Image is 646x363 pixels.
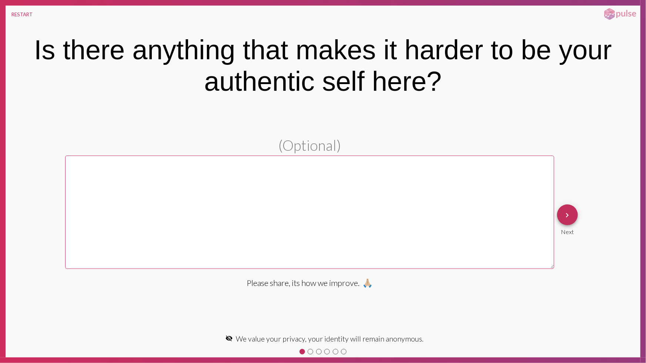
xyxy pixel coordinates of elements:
[557,225,578,235] div: Next
[6,6,39,23] button: RESTART
[247,278,373,288] div: Please share, its how we improve. 🙏🏼
[563,211,572,220] mat-icon: keyboard_arrow_right
[236,334,424,343] span: We value your privacy, your identity will remain anonymous.
[602,7,639,21] img: pulsehorizontalsmall.png
[16,34,629,97] div: Is there anything that makes it harder to be your authentic self here?
[225,334,233,342] mat-icon: visibility_off
[278,136,341,154] span: (Optional)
